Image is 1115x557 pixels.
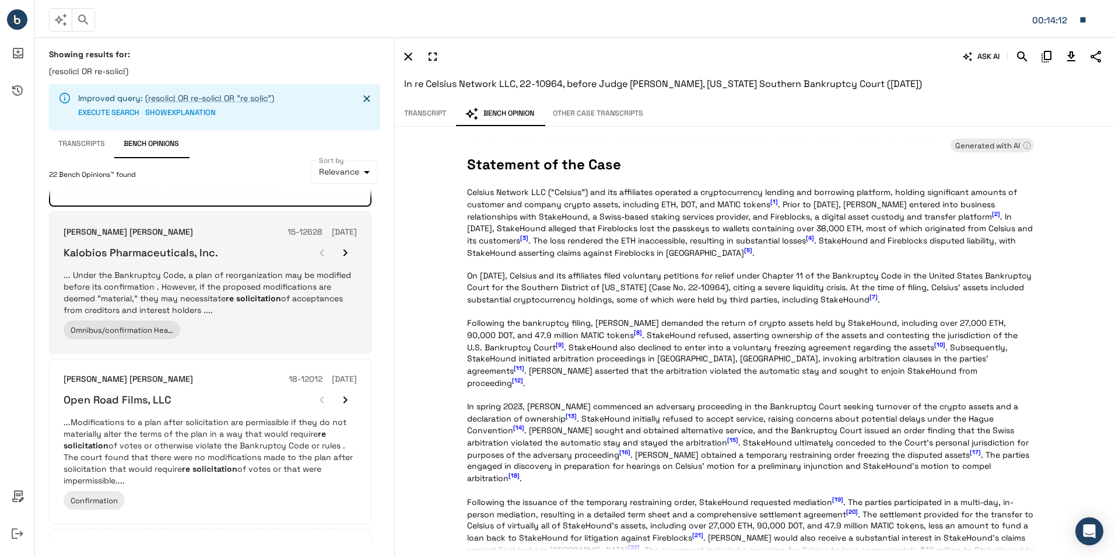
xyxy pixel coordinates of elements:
[145,104,216,122] button: SHOWEXPLANATION
[628,544,640,551] span: [22]
[960,47,1002,67] button: ASK AI
[744,246,752,254] span: [5]
[514,364,524,372] span: [11]
[556,341,564,349] span: [9]
[692,531,703,539] span: [21]
[64,544,136,556] h6: [PERSON_NAME] III
[455,102,544,126] button: Bench Opinion
[566,412,577,420] span: [13]
[49,130,114,158] button: Transcripts
[287,226,322,239] h6: 15-12628
[770,198,778,206] span: [1]
[78,92,274,104] p: Improved query:
[64,416,357,486] p: ...Modifications to a plan after solicitation are permissible if they do not materially alter the...
[319,155,344,165] label: Sort by
[727,436,738,444] span: [15]
[467,155,1035,175] span: Statement of the Case
[544,102,653,126] button: Other Case Transcripts
[182,464,237,474] em: re solicitation
[992,210,1000,218] span: [2]
[78,104,139,122] button: EXECUTE SEARCH
[332,373,357,386] h6: [DATE]
[869,293,878,301] span: [7]
[1032,13,1073,28] div: Matter: 443710.000002
[513,424,524,431] span: [14]
[49,49,380,60] h6: Showing results for:
[1075,517,1103,545] div: Open Intercom Messenger
[404,78,922,90] span: In re Celsius Network LLC, 22-10964, before Judge [PERSON_NAME], [US_STATE] Southern Bankruptcy C...
[332,544,357,556] h6: [DATE]
[64,246,218,259] h6: Kalobios Pharmaceuticals, Inc.
[846,508,858,516] span: [20]
[1026,8,1093,32] button: Matter: 443710.000002
[289,373,322,386] h6: 18-12012
[311,161,378,184] div: Relevance
[64,393,171,406] h6: Open Road Films, LLC
[512,377,523,384] span: [12]
[1012,47,1032,67] button: Search
[114,130,188,158] button: Bench Opinions
[951,138,1034,152] div: Learn more about Bench Opinions
[145,93,274,103] a: (resolic! OR re-solic! OR "re solic")
[290,544,322,556] h6: 22-11715
[395,102,455,126] button: Transcript
[1086,47,1106,67] button: Share Transcript
[64,226,193,239] h6: [PERSON_NAME] [PERSON_NAME]
[520,234,528,242] span: [3]
[619,448,630,456] span: [16]
[71,496,118,506] span: Confirmation
[358,90,376,107] button: Close
[64,269,357,316] p: ... Under the Bankruptcy Code, a plan of reorganization may be modified before its confirmation ....
[332,226,357,239] h6: [DATE]
[951,141,1025,151] span: Generated with AI
[934,341,945,349] span: [10]
[1061,47,1081,67] button: Download Transcript
[64,429,326,451] em: re solicitation
[64,373,193,386] h6: [PERSON_NAME] [PERSON_NAME]
[970,448,981,456] span: [17]
[832,496,843,503] span: [19]
[509,472,520,479] span: [18]
[49,169,136,181] span: 22 Bench Opinions™ found
[49,65,380,77] p: (resolic! OR re-solic!)
[226,293,281,304] em: re solicitation
[1037,47,1057,67] button: Copy Citation
[71,325,182,335] span: Omnibus/confirmation Hearing
[634,329,642,336] span: [8]
[806,234,814,242] span: [4]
